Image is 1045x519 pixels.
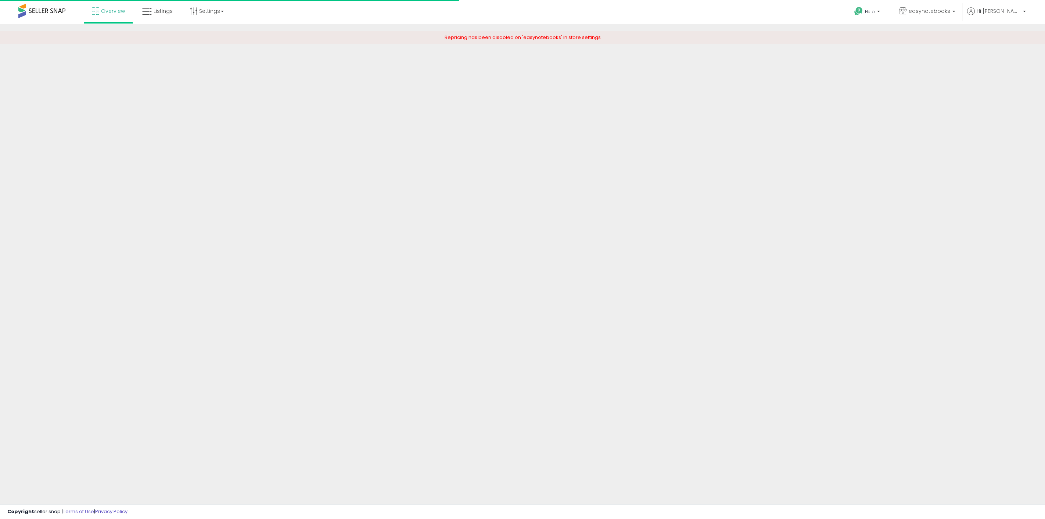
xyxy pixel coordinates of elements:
i: Get Help [854,7,863,16]
span: Hi [PERSON_NAME] [977,7,1021,15]
span: Overview [101,7,125,15]
span: Help [865,8,875,15]
span: easynotebooks [909,7,950,15]
span: Listings [154,7,173,15]
span: Repricing has been disabled on 'easynotebooks' in store settings [445,34,601,41]
a: Help [848,1,887,24]
a: Hi [PERSON_NAME] [967,7,1026,24]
